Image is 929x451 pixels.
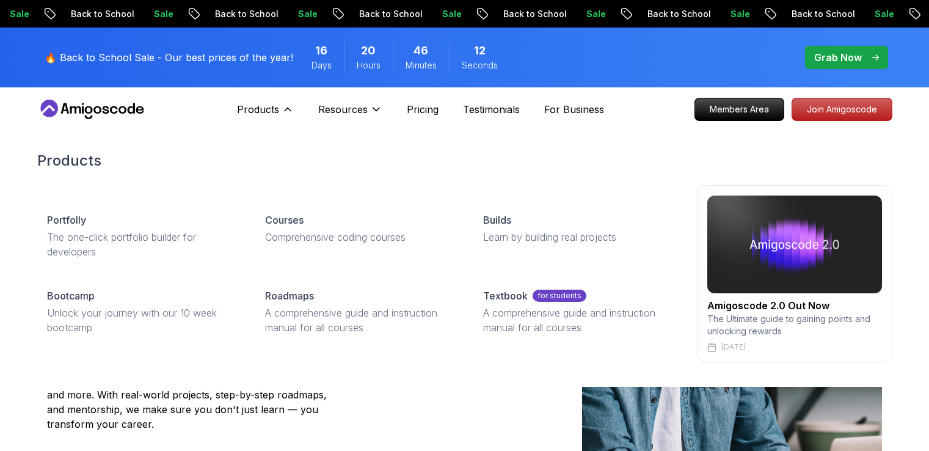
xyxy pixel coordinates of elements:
p: for students [533,290,586,302]
p: Back to School [636,8,719,20]
p: Sale [575,8,614,20]
p: Grab Now [814,50,862,65]
p: Sale [863,8,902,20]
span: Hours [357,59,381,71]
a: Members Area [694,98,784,121]
a: RoadmapsA comprehensive guide and instruction manual for all courses [255,279,464,345]
p: Back to School [492,8,575,20]
p: A comprehensive guide and instruction manual for all courses [483,306,672,335]
p: Resources [318,102,368,117]
button: Products [237,102,294,127]
p: Sale [431,8,470,20]
h2: Products [37,151,892,170]
span: Minutes [406,59,437,71]
p: Products [237,102,279,117]
a: BuildsLearn by building real projects [473,203,682,254]
p: Sale [286,8,326,20]
p: Back to School [348,8,431,20]
a: BootcampUnlock your journey with our 10 week bootcamp [37,279,246,345]
p: Portfolly [47,213,86,227]
a: Pricing [407,102,439,117]
p: Bootcamp [47,288,95,303]
p: Roadmaps [265,288,314,303]
p: Back to School [780,8,863,20]
a: Textbookfor studentsA comprehensive guide and instruction manual for all courses [473,279,682,345]
a: Testimonials [463,102,520,117]
span: 16 Days [315,42,327,59]
p: Back to School [59,8,142,20]
span: 46 Minutes [413,42,428,59]
p: [DATE] [721,342,746,352]
p: Back to School [203,8,286,20]
p: 🔥 Back to School Sale - Our best prices of the year! [45,50,293,65]
p: Unlock your journey with our 10 week bootcamp [47,306,236,335]
p: Learn by building real projects [483,230,672,244]
p: Join Amigoscode [792,98,892,120]
a: Join Amigoscode [792,98,892,121]
span: Seconds [462,59,498,71]
p: Sale [142,8,181,20]
span: Days [311,59,332,71]
button: Resources [318,102,382,127]
a: PortfollyThe one-click portfolio builder for developers [37,203,246,269]
p: Sale [719,8,758,20]
a: For Business [544,102,604,117]
a: amigoscode 2.0Amigoscode 2.0 Out NowThe Ultimate guide to gaining points and unlocking rewards[DATE] [697,185,892,362]
p: Comprehensive coding courses [265,230,454,244]
p: Courses [265,213,304,227]
span: 12 Seconds [474,42,486,59]
h2: Amigoscode 2.0 Out Now [707,298,882,313]
p: The Ultimate guide to gaining points and unlocking rewards [707,313,882,337]
a: CoursesComprehensive coding courses [255,203,464,254]
p: Builds [483,213,511,227]
p: Textbook [483,288,528,303]
span: 20 Hours [361,42,376,59]
p: The one-click portfolio builder for developers [47,230,236,259]
p: Members Area [695,98,784,120]
img: amigoscode 2.0 [707,196,882,293]
p: Amigoscode has helped thousands of developers land roles at Amazon, [PERSON_NAME] Bank, [PERSON_N... [47,358,340,431]
p: A comprehensive guide and instruction manual for all courses [265,306,454,335]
